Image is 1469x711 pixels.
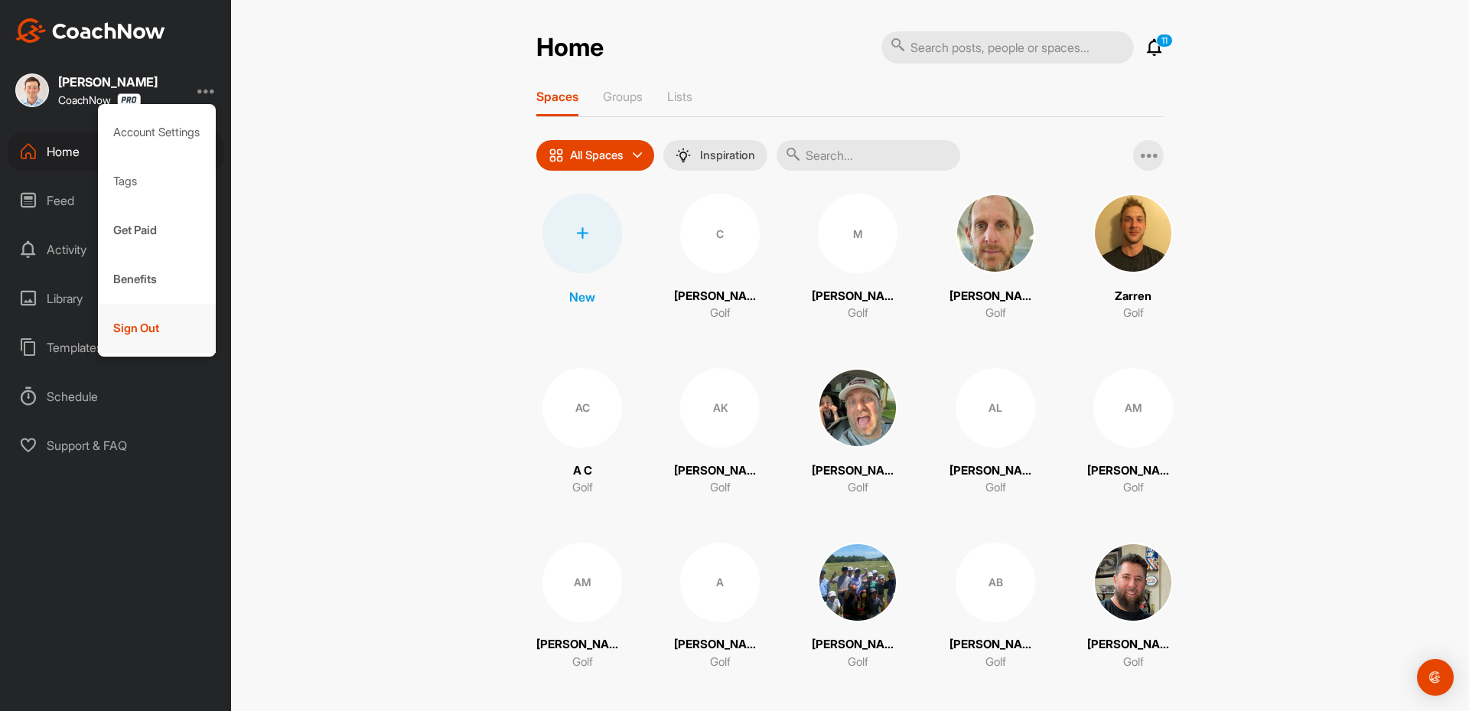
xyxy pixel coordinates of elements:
p: Lists [667,89,692,104]
img: square_9d740c47256908e5310a7cf32f56d9ba.jpg [1093,543,1173,622]
p: [PERSON_NAME] [1087,462,1179,480]
p: Inspiration [700,149,755,161]
p: Zarren [1115,288,1151,305]
div: AB [956,543,1035,622]
a: AM[PERSON_NAME]Golf [536,543,628,671]
div: Get Paid [98,206,217,255]
div: Library [8,279,224,318]
input: Search... [777,140,960,171]
div: AM [1093,368,1173,448]
a: AK[PERSON_NAME]Golf [674,368,766,497]
img: square_b91490987e5d046059abd2b90d9a9b8e.jpg [818,543,897,622]
a: AM[PERSON_NAME]Golf [1087,368,1179,497]
p: All Spaces [570,149,624,161]
p: Groups [603,89,643,104]
p: [PERSON_NAME] [812,636,904,654]
div: Benefits [98,255,217,304]
div: AM [542,543,622,622]
div: [PERSON_NAME] [58,76,158,88]
p: 11 [1156,34,1173,47]
div: Account Settings [98,108,217,157]
div: C [680,194,760,273]
h2: Home [536,33,604,63]
p: Spaces [536,89,578,104]
p: Golf [572,479,593,497]
p: Golf [848,654,868,671]
div: Feed [8,181,224,220]
p: [PERSON_NAME] [1087,636,1179,654]
div: M [818,194,897,273]
p: New [569,288,595,306]
p: Golf [985,305,1006,322]
p: Golf [710,654,731,671]
a: C[PERSON_NAME]Golf [674,194,766,322]
div: Schedule [8,377,224,416]
img: square_f47a4e3c3225b985ec48fc3f1f9a0158.jpg [818,368,897,448]
p: [PERSON_NAME] [674,462,766,480]
img: CoachNow Pro [117,93,141,106]
img: square_67d9a05ed5efb07c9acd981f8fca0af9.jpg [15,73,49,107]
div: Support & FAQ [8,426,224,465]
img: menuIcon [676,148,691,163]
a: AL[PERSON_NAME]Golf [949,368,1041,497]
a: [PERSON_NAME]Golf [812,368,904,497]
div: AK [680,368,760,448]
img: icon [549,148,564,163]
div: Tags [98,157,217,206]
p: [PERSON_NAME] [949,462,1041,480]
img: CoachNow [15,18,165,43]
p: [PERSON_NAME] [949,288,1041,305]
p: A C [573,462,592,480]
p: Golf [985,479,1006,497]
p: Golf [985,654,1006,671]
img: square_3693790e66a3519a47180c501abf0a57.jpg [1093,194,1173,273]
div: A [680,543,760,622]
p: [PERSON_NAME] [536,636,628,654]
a: [PERSON_NAME]Golf [1087,543,1179,671]
img: square_e5a1c8b45c7a489716c79f886f6a0dca.jpg [956,194,1035,273]
p: Golf [710,305,731,322]
p: Golf [1123,305,1144,322]
div: AL [956,368,1035,448]
a: AB[PERSON_NAME]Golf [949,543,1041,671]
div: Open Intercom Messenger [1417,659,1454,696]
p: [PERSON_NAME] [674,636,766,654]
a: ZarrenGolf [1087,194,1179,322]
p: [PERSON_NAME] [674,288,766,305]
div: Templates [8,328,224,367]
p: [PERSON_NAME] [812,288,904,305]
p: Golf [1123,479,1144,497]
a: ACA CGolf [536,368,628,497]
p: Golf [710,479,731,497]
p: [PERSON_NAME] [949,636,1041,654]
input: Search posts, people or spaces... [881,31,1134,64]
a: [PERSON_NAME]Golf [812,543,904,671]
div: Sign Out [98,304,217,353]
div: Activity [8,230,224,269]
div: CoachNow [58,93,141,106]
div: Home [8,132,224,171]
p: Golf [848,479,868,497]
a: [PERSON_NAME]Golf [949,194,1041,322]
p: Golf [572,654,593,671]
a: M[PERSON_NAME]Golf [812,194,904,322]
p: [PERSON_NAME] [812,462,904,480]
div: AC [542,368,622,448]
a: A[PERSON_NAME]Golf [674,543,766,671]
p: Golf [1123,654,1144,671]
p: Golf [848,305,868,322]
